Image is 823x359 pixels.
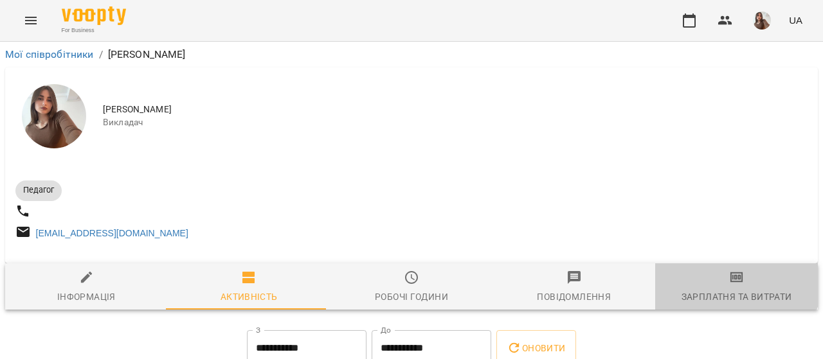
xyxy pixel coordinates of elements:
div: Інформація [57,289,116,304]
nav: breadcrumb [5,47,818,62]
img: e785d2f60518c4d79e432088573c6b51.jpg [753,12,771,30]
span: UA [789,13,802,27]
span: Педагог [15,184,62,196]
div: Повідомлення [537,289,611,304]
a: [EMAIL_ADDRESS][DOMAIN_NAME] [36,228,188,238]
span: For Business [62,26,126,35]
span: [PERSON_NAME] [103,103,808,116]
img: Voopty Logo [62,6,126,25]
div: Робочі години [375,289,448,304]
span: Оновити [507,340,565,356]
li: / [99,47,103,62]
a: Мої співробітники [5,48,94,60]
div: Зарплатня та Витрати [682,289,792,304]
button: Menu [15,5,46,36]
p: [PERSON_NAME] [108,47,186,62]
div: Активність [221,289,278,304]
img: Аліна Данилюк [22,84,86,148]
button: UA [784,8,808,32]
span: Викладач [103,116,808,129]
